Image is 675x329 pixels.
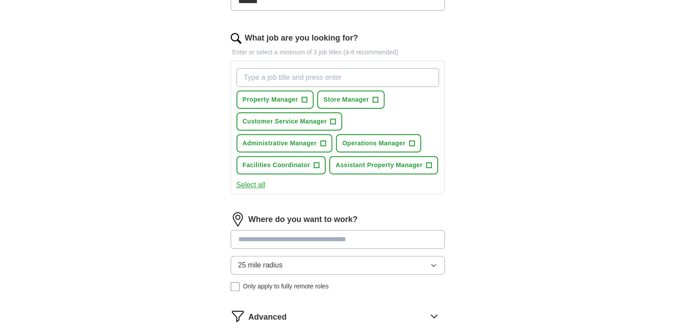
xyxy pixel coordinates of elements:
span: 25 mile radius [238,260,283,271]
span: Facilities Coordinator [243,160,311,170]
button: Operations Manager [336,134,421,152]
img: location.png [231,212,245,226]
label: What job are you looking for? [245,32,358,44]
span: Store Manager [323,95,369,104]
button: Assistant Property Manager [329,156,438,174]
button: Facilities Coordinator [236,156,326,174]
span: Advanced [248,311,287,323]
img: filter [231,309,245,323]
button: Property Manager [236,90,314,109]
button: 25 mile radius [231,256,445,275]
img: search.png [231,33,241,44]
label: Where do you want to work? [248,214,358,226]
button: Administrative Manager [236,134,332,152]
button: Customer Service Manager [236,112,343,131]
span: Customer Service Manager [243,117,327,126]
span: Assistant Property Manager [335,160,422,170]
span: Only apply to fully remote roles [243,282,329,291]
input: Only apply to fully remote roles [231,282,240,291]
button: Select all [236,180,265,190]
input: Type a job title and press enter [236,68,439,87]
p: Enter or select a minimum of 3 job titles (4-8 recommended) [231,48,445,57]
button: Store Manager [317,90,385,109]
span: Property Manager [243,95,298,104]
span: Operations Manager [342,139,406,148]
span: Administrative Manager [243,139,317,148]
